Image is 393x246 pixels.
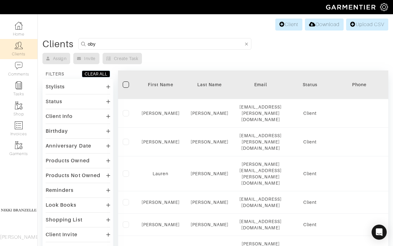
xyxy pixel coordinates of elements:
a: [PERSON_NAME] [142,222,180,227]
a: [PERSON_NAME] [142,139,180,144]
img: orders-icon-0abe47150d42831381b5fb84f609e132dff9fe21cb692f30cb5eec754e2cba89.png [15,121,23,129]
div: Email [239,81,282,88]
div: Client [291,171,329,177]
div: Reminders [46,187,74,193]
div: Open Intercom Messenger [372,225,387,240]
input: Search by name, email, phone, city, or state [88,40,244,48]
div: Client [291,139,329,145]
div: Clients [42,41,74,47]
a: [PERSON_NAME] [191,200,229,205]
img: garments-icon-b7da505a4dc4fd61783c78ac3ca0ef83fa9d6f193b1c9dc38574b1d14d53ca28.png [15,102,23,109]
div: FILTERS [46,71,64,77]
a: [PERSON_NAME] [191,111,229,116]
div: CLEAR ALL [85,71,107,77]
img: comment-icon-a0a6a9ef722e966f86d9cbdc48e553b5cf19dbc54f86b18d962a5391bc8f6eb6.png [15,62,23,70]
div: [EMAIL_ADDRESS][DOMAIN_NAME] [239,196,282,209]
a: [PERSON_NAME] [142,200,180,205]
a: [PERSON_NAME] [191,139,229,144]
th: Toggle SortBy [286,70,334,99]
div: Client [291,199,329,205]
div: Client [291,110,329,116]
div: [PERSON_NAME][EMAIL_ADDRESS][PERSON_NAME][DOMAIN_NAME] [239,161,282,186]
img: garments-icon-b7da505a4dc4fd61783c78ac3ca0ef83fa9d6f193b1c9dc38574b1d14d53ca28.png [15,141,23,149]
div: Anniversary Date [46,143,91,149]
a: [PERSON_NAME] [191,171,229,176]
div: Client [291,221,329,228]
img: clients-icon-6bae9207a08558b7cb47a8932f037763ab4055f8c8b6bfacd5dc20c3e0201464.png [15,42,23,49]
img: dashboard-icon-dbcd8f5a0b271acd01030246c82b418ddd0df26cd7fceb0bd07c9910d44c42f6.png [15,22,23,30]
div: Products Owned [46,158,90,164]
div: Look Books [46,202,77,208]
div: [EMAIL_ADDRESS][PERSON_NAME][DOMAIN_NAME] [239,104,282,123]
div: Birthday [46,128,68,134]
div: Shopping List [46,217,82,223]
th: Toggle SortBy [137,70,184,99]
div: [EMAIL_ADDRESS][PERSON_NAME][DOMAIN_NAME] [239,132,282,151]
a: Download [305,19,344,31]
th: Toggle SortBy [184,70,235,99]
a: Lauren [153,171,168,176]
a: Client [275,19,302,31]
a: [PERSON_NAME] [142,111,180,116]
div: [EMAIL_ADDRESS][DOMAIN_NAME] [239,218,282,231]
div: Status [291,81,329,88]
img: gear-icon-white-bd11855cb880d31180b6d7d6211b90ccbf57a29d726f0c71d8c61bd08dd39cc2.png [380,3,388,11]
div: Client Info [46,113,73,120]
div: First Name [142,81,180,88]
div: Phone [338,81,380,88]
div: Client Invite [46,232,77,238]
img: reminder-icon-8004d30b9f0a5d33ae49ab947aed9ed385cf756f9e5892f1edd6e32f2345188e.png [15,81,23,89]
img: garmentier-logo-header-white-b43fb05a5012e4ada735d5af1a66efaba907eab6374d6393d1fbf88cb4ef424d.png [323,2,380,13]
div: Last Name [189,81,230,88]
div: Stylists [46,84,65,90]
a: [PERSON_NAME] [191,222,229,227]
a: Upload CSV [346,19,388,31]
div: Status [46,98,62,105]
button: CLEAR ALL [82,70,110,77]
div: Products Not Owned [46,172,100,179]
